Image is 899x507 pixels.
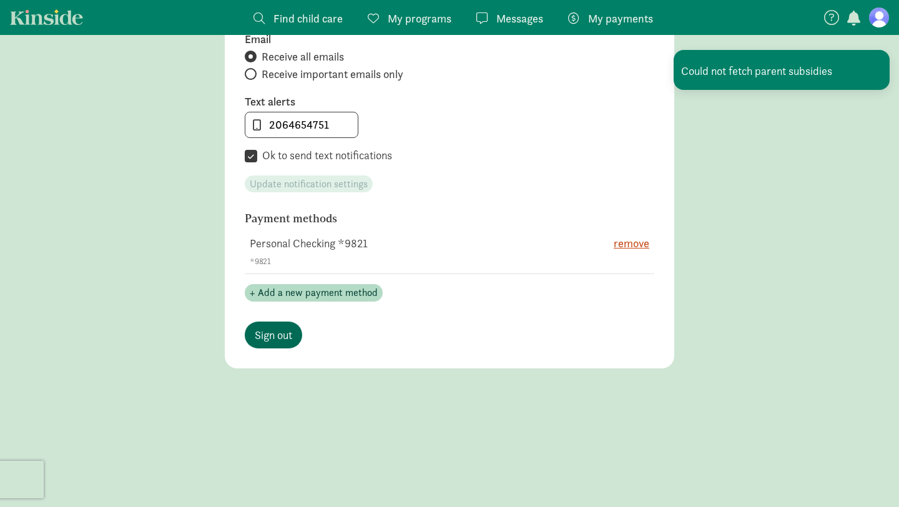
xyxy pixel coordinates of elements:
span: Messages [496,10,543,27]
span: Receive all emails [262,49,344,64]
h6: Payment methods [245,212,588,225]
div: Could not fetch parent subsidies [674,50,890,90]
button: remove [614,235,649,252]
label: Email [245,32,654,47]
span: Find child care [273,10,343,27]
label: Text alerts [245,94,654,109]
button: + Add a new payment method [245,284,383,302]
td: Personal Checking *9821 [245,230,592,274]
label: Ok to send text notifications [257,148,392,163]
a: Kinside [10,9,83,25]
input: 555-555-5555 [245,112,358,137]
span: My programs [388,10,451,27]
a: Sign out [245,322,302,348]
span: Sign out [255,327,292,343]
span: + Add a new payment method [250,285,378,300]
span: *9821 [250,256,271,267]
span: Update notification settings [250,177,368,192]
button: Update notification settings [245,175,373,193]
span: Receive important emails only [262,67,403,82]
span: My payments [588,10,653,27]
